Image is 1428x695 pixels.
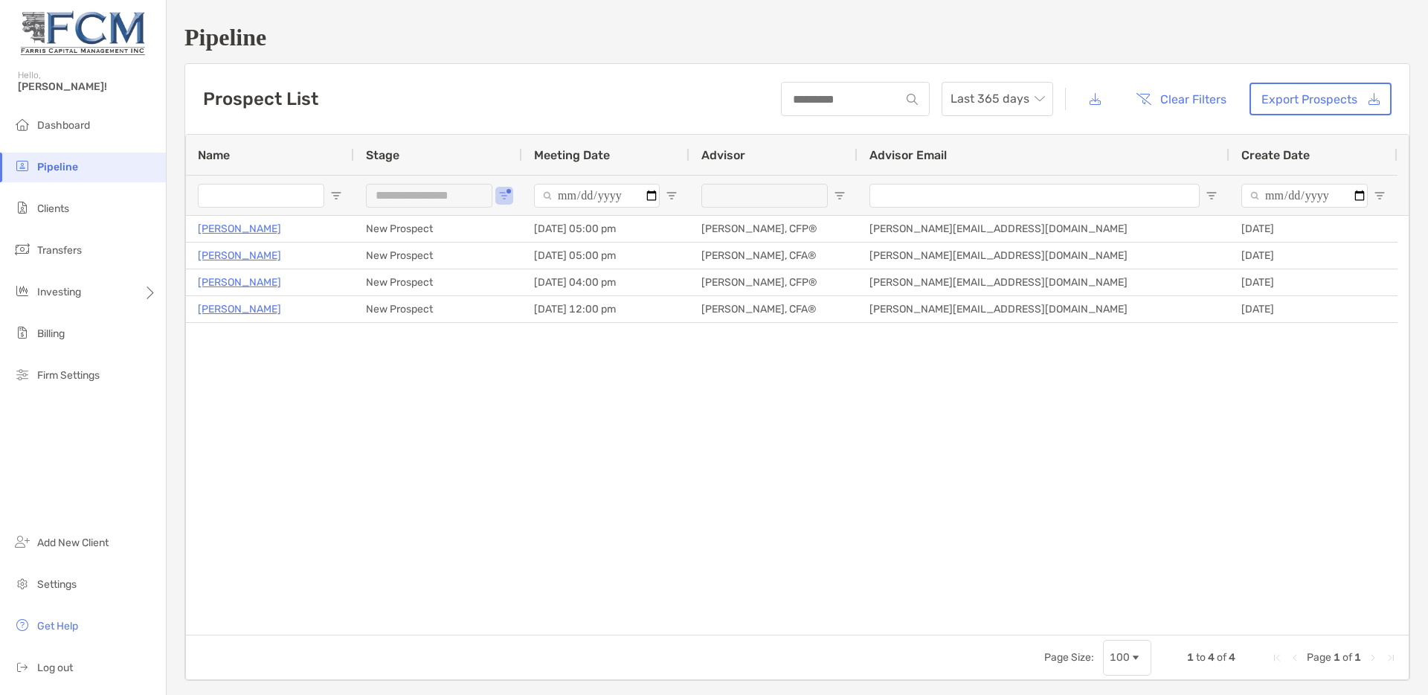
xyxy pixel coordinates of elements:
[522,243,689,269] div: [DATE] 05:00 pm
[184,24,1410,51] h1: Pipeline
[13,240,31,258] img: transfers icon
[666,190,678,202] button: Open Filter Menu
[534,184,660,208] input: Meeting Date Filter Input
[951,83,1044,115] span: Last 365 days
[1229,651,1235,664] span: 4
[1367,652,1379,664] div: Next Page
[1241,184,1368,208] input: Create Date Filter Input
[498,190,510,202] button: Open Filter Menu
[37,286,81,298] span: Investing
[858,243,1229,269] div: [PERSON_NAME][EMAIL_ADDRESS][DOMAIN_NAME]
[13,616,31,634] img: get-help icon
[1249,83,1392,115] a: Export Prospects
[13,282,31,300] img: investing icon
[37,119,90,132] span: Dashboard
[1241,148,1310,162] span: Create Date
[1229,243,1398,269] div: [DATE]
[1307,651,1331,664] span: Page
[13,324,31,342] img: billing icon
[1217,651,1226,664] span: of
[522,296,689,322] div: [DATE] 12:00 pm
[701,148,745,162] span: Advisor
[1229,296,1398,322] div: [DATE]
[37,620,78,632] span: Get Help
[354,269,522,295] div: New Prospect
[1289,652,1301,664] div: Previous Page
[330,190,342,202] button: Open Filter Menu
[522,269,689,295] div: [DATE] 04:00 pm
[1342,651,1352,664] span: of
[13,533,31,551] img: add_new_client icon
[198,300,281,318] a: [PERSON_NAME]
[1229,216,1398,242] div: [DATE]
[1374,190,1386,202] button: Open Filter Menu
[354,216,522,242] div: New Prospect
[203,89,318,109] h3: Prospect List
[1196,651,1206,664] span: to
[198,184,324,208] input: Name Filter Input
[198,148,230,162] span: Name
[13,658,31,676] img: logout icon
[1385,652,1397,664] div: Last Page
[1334,651,1340,664] span: 1
[1206,190,1218,202] button: Open Filter Menu
[198,246,281,265] a: [PERSON_NAME]
[689,296,858,322] div: [PERSON_NAME], CFA®
[37,578,77,591] span: Settings
[198,273,281,292] a: [PERSON_NAME]
[858,269,1229,295] div: [PERSON_NAME][EMAIL_ADDRESS][DOMAIN_NAME]
[366,148,399,162] span: Stage
[37,327,65,340] span: Billing
[1103,640,1151,676] div: Page Size
[522,216,689,242] div: [DATE] 05:00 pm
[13,365,31,383] img: firm-settings icon
[534,148,610,162] span: Meeting Date
[689,269,858,295] div: [PERSON_NAME], CFP®
[1354,651,1361,664] span: 1
[37,161,78,173] span: Pipeline
[18,6,148,60] img: Zoe Logo
[13,574,31,592] img: settings icon
[354,296,522,322] div: New Prospect
[1229,269,1398,295] div: [DATE]
[1044,651,1094,664] div: Page Size:
[37,369,100,382] span: Firm Settings
[1110,651,1130,664] div: 100
[37,537,109,549] span: Add New Client
[1187,651,1194,664] span: 1
[1208,651,1215,664] span: 4
[37,244,82,257] span: Transfers
[689,216,858,242] div: [PERSON_NAME], CFP®
[37,662,73,674] span: Log out
[13,199,31,217] img: clients icon
[834,190,846,202] button: Open Filter Menu
[869,184,1200,208] input: Advisor Email Filter Input
[1271,652,1283,664] div: First Page
[18,80,157,93] span: [PERSON_NAME]!
[37,202,69,215] span: Clients
[198,220,281,238] a: [PERSON_NAME]
[13,157,31,175] img: pipeline icon
[13,115,31,133] img: dashboard icon
[354,243,522,269] div: New Prospect
[869,148,947,162] span: Advisor Email
[858,296,1229,322] div: [PERSON_NAME][EMAIL_ADDRESS][DOMAIN_NAME]
[858,216,1229,242] div: [PERSON_NAME][EMAIL_ADDRESS][DOMAIN_NAME]
[907,94,918,105] img: input icon
[1125,83,1238,115] button: Clear Filters
[689,243,858,269] div: [PERSON_NAME], CFA®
